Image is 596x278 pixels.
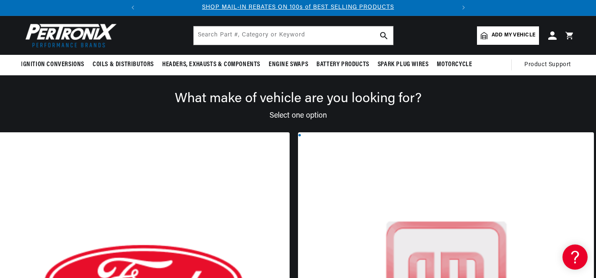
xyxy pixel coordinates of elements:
[17,106,579,120] div: Select one option
[373,55,433,75] summary: Spark Plug Wires
[269,60,308,69] span: Engine Swaps
[378,60,429,69] span: Spark Plug Wires
[88,55,158,75] summary: Coils & Distributors
[375,26,393,45] button: search button
[477,26,539,45] a: Add my vehicle
[316,60,369,69] span: Battery Products
[524,60,571,69] span: Product Support
[158,55,264,75] summary: Headers, Exhausts & Components
[437,60,472,69] span: Motorcycle
[433,55,476,75] summary: Motorcycle
[202,4,394,10] a: SHOP MAIL-IN REBATES ON 100s of BEST SELLING PRODUCTS
[21,60,84,69] span: Ignition Conversions
[264,55,312,75] summary: Engine Swaps
[312,55,373,75] summary: Battery Products
[162,60,260,69] span: Headers, Exhausts & Components
[21,21,117,50] img: Pertronix
[492,31,535,39] span: Add my vehicle
[141,3,455,12] div: Announcement
[141,3,455,12] div: 1 of 2
[21,55,88,75] summary: Ignition Conversions
[194,26,393,45] input: Search Part #, Category or Keyword
[17,92,579,106] div: What make of vehicle are you looking for?
[93,60,154,69] span: Coils & Distributors
[524,55,575,75] summary: Product Support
